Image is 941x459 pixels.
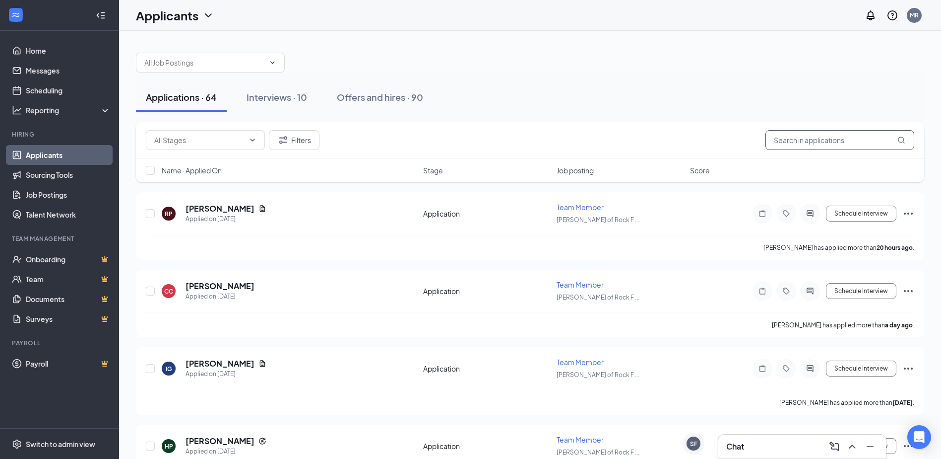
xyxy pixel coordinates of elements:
svg: ActiveChat [804,365,816,373]
a: SurveysCrown [26,309,111,329]
span: Team Member [557,203,604,212]
a: TeamCrown [26,269,111,289]
span: Team Member [557,358,604,367]
input: All Stages [154,135,245,146]
svg: ActiveChat [804,287,816,295]
svg: Notifications [865,9,877,21]
span: [PERSON_NAME] of Rock F ... [557,371,639,379]
input: All Job Postings [144,57,264,68]
svg: Note [756,365,768,373]
div: Reporting [26,105,111,115]
svg: ActiveChat [804,210,816,218]
svg: Collapse [96,10,106,20]
span: Job posting [557,165,594,175]
div: Interviews · 10 [247,91,307,103]
svg: Document [258,360,266,368]
a: Job Postings [26,185,111,205]
svg: Minimize [864,441,876,453]
svg: ChevronDown [249,136,256,144]
span: Stage [423,165,443,175]
svg: Tag [780,365,792,373]
div: Offers and hires · 90 [337,91,423,103]
span: [PERSON_NAME] of Rock F ... [557,216,639,224]
button: Schedule Interview [826,283,896,299]
span: Team Member [557,280,604,289]
a: Sourcing Tools [26,165,111,185]
span: Name · Applied On [162,165,222,175]
button: ChevronUp [844,439,860,455]
p: [PERSON_NAME] has applied more than . [763,243,914,252]
svg: ChevronUp [846,441,858,453]
b: 20 hours ago [877,244,913,251]
div: Switch to admin view [26,439,95,449]
svg: Ellipses [902,363,914,375]
span: [PERSON_NAME] of Rock F ... [557,449,639,456]
h1: Applicants [136,7,198,24]
svg: ComposeMessage [828,441,840,453]
a: Applicants [26,145,111,165]
div: Application [423,209,551,219]
div: IG [166,365,172,373]
button: Schedule Interview [826,361,896,377]
a: PayrollCrown [26,354,111,374]
a: Talent Network [26,205,111,225]
div: Open Intercom Messenger [907,425,931,449]
a: DocumentsCrown [26,289,111,309]
a: OnboardingCrown [26,249,111,269]
span: Team Member [557,435,604,444]
svg: Reapply [258,437,266,445]
span: [PERSON_NAME] of Rock F ... [557,294,639,301]
span: Score [690,165,710,175]
svg: MagnifyingGlass [897,136,905,144]
div: MR [910,11,919,19]
button: Minimize [862,439,878,455]
button: ComposeMessage [826,439,842,455]
div: Team Management [12,234,109,243]
h5: [PERSON_NAME] [186,436,254,447]
p: [PERSON_NAME] has applied more than . [779,398,914,407]
div: Applied on [DATE] [186,447,266,457]
div: Application [423,364,551,374]
div: SF [690,440,697,448]
svg: QuestionInfo [886,9,898,21]
svg: Filter [277,134,289,146]
svg: ChevronDown [268,59,276,67]
svg: Tag [780,287,792,295]
button: Filter Filters [269,130,319,150]
a: Scheduling [26,80,111,100]
svg: Ellipses [902,440,914,452]
svg: Tag [780,210,792,218]
div: HP [165,442,173,451]
div: Applied on [DATE] [186,369,266,379]
div: Applied on [DATE] [186,214,266,224]
svg: Ellipses [902,208,914,220]
svg: Settings [12,439,22,449]
div: Applications · 64 [146,91,217,103]
svg: ChevronDown [202,9,214,21]
h5: [PERSON_NAME] [186,203,254,214]
input: Search in applications [765,130,914,150]
a: Home [26,41,111,61]
div: Application [423,441,551,451]
div: CC [164,287,173,296]
div: RP [165,210,173,218]
p: [PERSON_NAME] has applied more than . [772,321,914,329]
svg: Analysis [12,105,22,115]
h5: [PERSON_NAME] [186,281,254,292]
svg: Document [258,205,266,213]
b: a day ago [885,321,913,329]
h3: Chat [726,441,744,452]
h5: [PERSON_NAME] [186,358,254,369]
button: Schedule Interview [826,206,896,222]
div: Payroll [12,339,109,347]
div: Application [423,286,551,296]
a: Messages [26,61,111,80]
svg: WorkstreamLogo [11,10,21,20]
svg: Note [756,287,768,295]
div: Applied on [DATE] [186,292,254,302]
svg: Note [756,210,768,218]
b: [DATE] [892,399,913,406]
svg: Ellipses [902,285,914,297]
div: Hiring [12,130,109,139]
